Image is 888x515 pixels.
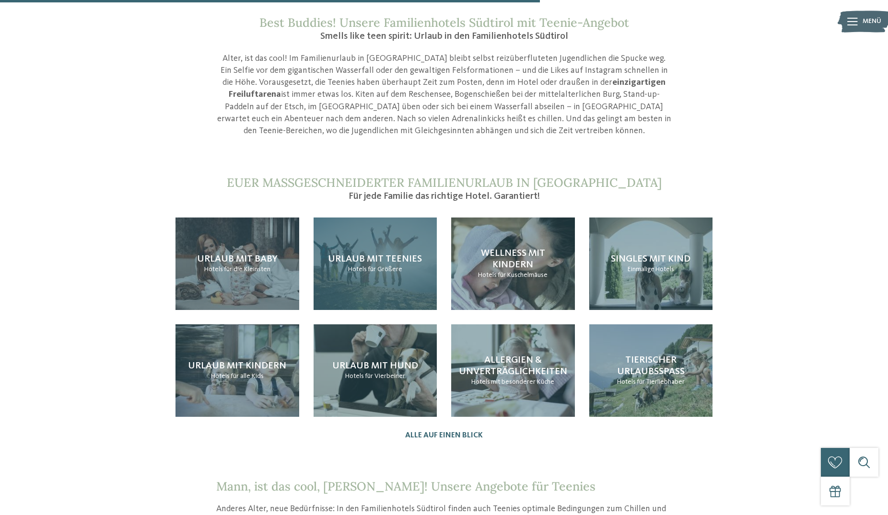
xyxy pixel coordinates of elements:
a: Urlaub mit Teenagern in Südtirol geplant? Tierischer Urlaubsspaß Hotels für Tierliebhaber [589,324,713,417]
span: Hotels [655,266,674,273]
span: Euer maßgeschneiderter Familienurlaub in [GEOGRAPHIC_DATA] [227,175,662,190]
span: mit besonderer Küche [491,378,554,385]
span: Für jede Familie das richtige Hotel. Garantiert! [349,192,540,201]
span: für Größere [368,266,402,273]
span: Hotels [478,272,497,278]
a: Urlaub mit Teenagern in Südtirol geplant? Urlaub mit Kindern Hotels für alle Kids [175,324,299,417]
span: Urlaub mit Kindern [188,361,286,371]
span: Hotels [617,378,636,385]
a: Urlaub mit Teenagern in Südtirol geplant? Urlaub mit Baby Hotels für die Kleinsten [175,217,299,310]
span: für die Kleinsten [224,266,270,273]
a: Urlaub mit Teenagern in Südtirol geplant? Urlaub mit Teenies Hotels für Größere [314,217,437,310]
span: Hotels [345,373,364,379]
span: für alle Kids [231,373,264,379]
span: für Tierliebhaber [637,378,685,385]
span: für Kuschelmäuse [498,272,548,278]
span: Urlaub mit Baby [197,254,278,264]
span: Urlaub mit Teenies [328,254,422,264]
span: Hotels [471,378,490,385]
a: Urlaub mit Teenagern in Südtirol geplant? Urlaub mit Hund Hotels für Vierbeiner [314,324,437,417]
span: Hotels [348,266,367,273]
span: für Vierbeiner [365,373,405,379]
span: Singles mit Kind [611,254,690,264]
a: Urlaub mit Teenagern in Südtirol geplant? Allergien & Unverträglichkeiten Hotels mit besonderer K... [451,324,575,417]
span: Smells like teen spirit: Urlaub in den Familienhotels Südtirol [320,32,568,41]
span: Best Buddies! Unsere Familienhotels Südtirol mit Teenie-Angebot [259,15,629,30]
a: Urlaub mit Teenagern in Südtirol geplant? Wellness mit Kindern Hotels für Kuschelmäuse [451,217,575,310]
a: Urlaub mit Teenagern in Südtirol geplant? Singles mit Kind Einmalige Hotels [589,217,713,310]
span: Urlaub mit Hund [332,361,418,371]
p: Alter, ist das cool! Im Familienurlaub in [GEOGRAPHIC_DATA] bleibt selbst reizüberfluteten Jugend... [216,53,672,137]
span: Allergien & Unverträglichkeiten [459,355,567,377]
span: Einmalige [628,266,654,273]
a: Alle auf einen Blick [405,431,483,440]
span: Wellness mit Kindern [481,249,545,270]
span: Tierischer Urlaubsspaß [617,355,685,377]
span: Mann, ist das cool, [PERSON_NAME]! Unsere Angebote für Teenies [216,479,596,494]
span: Hotels [204,266,223,273]
span: Hotels [211,373,230,379]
